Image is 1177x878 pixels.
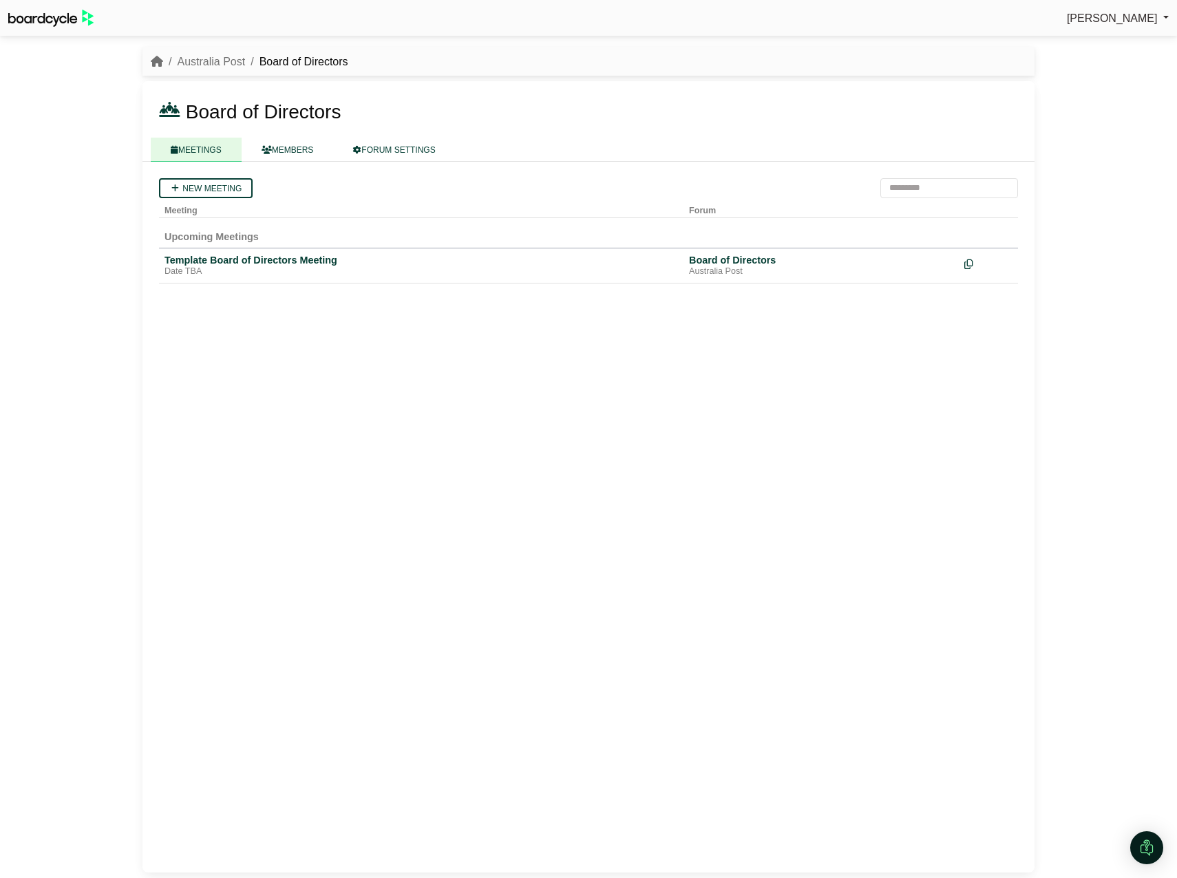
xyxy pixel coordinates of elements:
a: Board of Directors Australia Post [689,254,953,277]
th: Meeting [159,198,683,218]
a: Template Board of Directors Meeting Date TBA [165,254,678,277]
div: Make a copy [964,254,1012,272]
a: [PERSON_NAME] [1067,10,1169,28]
a: MEMBERS [242,138,334,162]
div: Board of Directors [689,254,953,266]
a: New meeting [159,178,253,198]
span: [PERSON_NAME] [1067,12,1158,24]
div: Date TBA [165,266,678,277]
div: Australia Post [689,266,953,277]
a: FORUM SETTINGS [333,138,455,162]
img: BoardcycleBlackGreen-aaafeed430059cb809a45853b8cf6d952af9d84e6e89e1f1685b34bfd5cb7d64.svg [8,10,94,27]
a: MEETINGS [151,138,242,162]
a: Australia Post [177,56,245,67]
span: Upcoming Meetings [165,231,259,242]
div: Open Intercom Messenger [1130,831,1163,864]
div: Template Board of Directors Meeting [165,254,678,266]
nav: breadcrumb [151,53,348,71]
th: Forum [683,198,959,218]
span: Board of Directors [186,101,341,122]
li: Board of Directors [245,53,348,71]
